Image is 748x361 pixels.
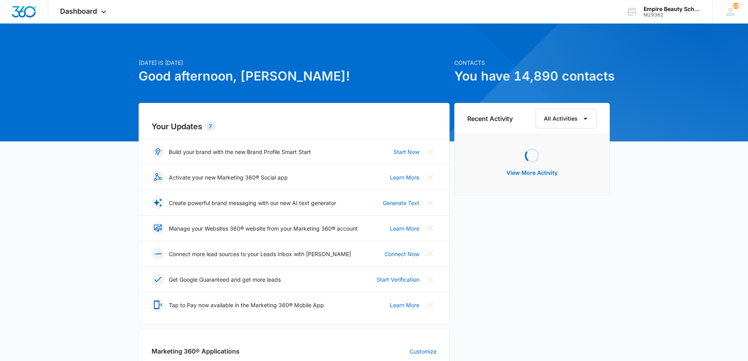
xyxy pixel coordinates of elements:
[644,12,701,18] div: account id
[424,299,437,311] button: Close
[467,114,513,123] h6: Recent Activity
[454,67,610,86] h1: You have 14,890 contacts
[169,148,311,156] p: Build your brand with the new Brand Profile Smart Start
[384,250,419,258] a: Connect Now
[454,59,610,67] p: Contacts
[169,250,351,258] p: Connect more lead sources to your Leads Inbox with [PERSON_NAME]
[139,59,450,67] p: [DATE] is [DATE]
[377,275,419,284] a: Start Verification
[390,224,419,233] a: Learn More
[424,273,437,286] button: Close
[383,199,419,207] a: Generate Text
[139,67,450,86] h1: Good afternoon, [PERSON_NAME]!
[733,3,739,9] span: 130
[393,148,419,156] a: Start Now
[169,173,288,181] p: Activate your new Marketing 360® Social app
[733,3,739,9] div: notifications count
[205,122,215,131] div: 7
[424,247,437,260] button: Close
[152,346,240,356] h2: Marketing 360® Applications
[169,301,324,309] p: Tap to Pay now available in the Marketing 360® Mobile App
[644,6,701,12] div: account name
[169,224,358,233] p: Manage your Websites 360® website from your Marketing 360® account
[60,7,97,15] span: Dashboard
[390,173,419,181] a: Learn More
[424,171,437,183] button: Close
[424,196,437,209] button: Close
[169,199,336,207] p: Create powerful brand messaging with our new AI text generator
[152,121,437,132] h2: Your Updates
[424,222,437,235] button: Close
[536,109,597,128] button: All Activities
[424,145,437,158] button: Close
[169,275,281,284] p: Get Google Guaranteed and get more leads
[410,347,437,356] a: Customize
[390,301,419,309] a: Learn More
[499,163,565,182] button: View More Activity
